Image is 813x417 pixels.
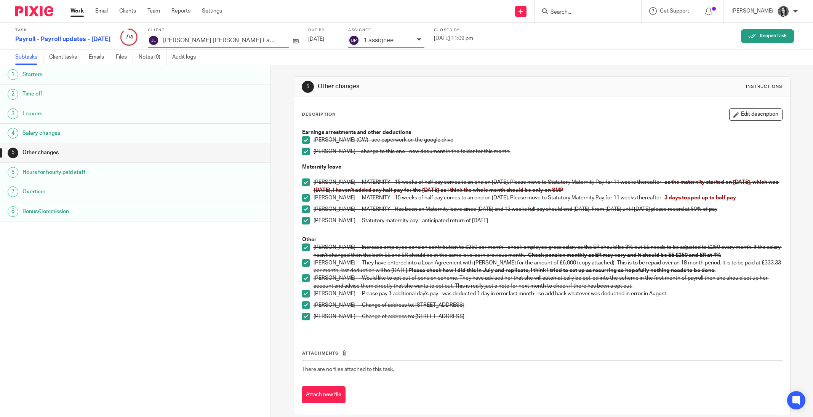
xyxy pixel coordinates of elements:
[15,50,43,65] a: Subtasks
[8,206,18,217] div: 8
[15,6,53,16] img: Pixie
[202,7,222,15] a: Settings
[22,167,183,178] h1: Hours for hourly paid staff
[314,301,782,309] p: [PERSON_NAME] - Change of address to: [STREET_ADDRESS]
[314,290,782,298] p: [PERSON_NAME] - Please pay 1 additional day's pay - was deducted 1 day in error last month - so a...
[777,5,789,18] img: brodie%203%20small.jpg
[314,148,782,155] p: [PERSON_NAME] - change to this one - new document in the folder for this month.
[8,69,18,80] div: 1
[314,136,782,144] p: [PERSON_NAME] (GW)- see paperwork on the google drive
[22,127,183,139] h1: Salary changes
[22,147,183,158] h1: Other changes
[70,7,84,15] a: Work
[8,186,18,197] div: 7
[302,111,336,118] p: Description
[314,178,782,194] p: [PERSON_NAME] - MATERNITY - 15 weeks of half pay comes to an end on [DATE]. Please move to Statut...
[302,386,346,403] button: Attach new file
[302,351,339,355] span: Attachments
[8,148,18,158] div: 5
[120,32,138,41] div: 7
[729,108,783,121] button: Edit description
[731,7,773,15] p: [PERSON_NAME]
[8,167,18,178] div: 6
[129,35,133,39] small: /8
[434,36,473,41] span: [DATE] 11:09 pm
[528,253,721,258] strong: Check pension monthly as ER may vary and it should be EE £250 and ER at 4%
[22,88,183,100] h1: Time off
[8,89,18,100] div: 2
[302,130,411,135] strong: Earnings arrestments and other deductions
[314,259,782,275] p: [PERSON_NAME] - They have entered into a Loan Agreement with [PERSON_NAME] for the amount of £6,0...
[15,28,110,33] label: Task
[302,367,394,372] span: There are no files attached to this task.
[148,35,159,46] img: svg%3E
[664,195,736,201] span: 3 days topped up to half pay
[318,83,558,91] h1: Other changes
[22,186,183,197] h1: Overtime
[348,28,424,33] label: Assignee
[308,37,324,42] span: [DATE]
[308,28,339,33] label: Due by
[314,217,782,224] p: [PERSON_NAME] - Statutory maternity pay - anticipated return of [DATE]
[147,7,160,15] a: Team
[8,108,18,119] div: 3
[746,84,783,90] div: Instructions
[89,50,110,65] a: Emails
[119,7,136,15] a: Clients
[22,108,183,119] h1: Leavers
[314,244,782,259] p: [PERSON_NAME] - Increase employee pension contribution to £250 per month - check employee gross s...
[314,313,782,320] p: [PERSON_NAME] - Change of address to: [STREET_ADDRESS]
[660,8,689,14] span: Get Support
[434,28,473,33] label: Closed by
[314,194,782,202] p: [PERSON_NAME] - MATERNITY - 15 weeks of half pay comes to an end on [DATE]. Please move to Statut...
[139,50,166,65] a: Notes (0)
[95,7,108,15] a: Email
[363,37,394,44] p: 1 assignee
[760,33,787,39] span: Reopen task
[314,274,782,290] p: [PERSON_NAME] - Would like to opt out of pension scheme. They have advised her that she will auto...
[15,35,110,43] p: Payroll - Payroll updates - [DATE]
[172,50,202,65] a: Audit logs
[148,28,299,33] label: Client
[302,81,314,93] div: 5
[302,237,317,242] strong: Other
[171,7,190,15] a: Reports
[348,35,360,46] img: svg%3E
[741,29,794,43] button: Reopen task
[314,180,779,193] span: as the maternity started on [DATE], which was [DATE], I haven't added any half pay for the [DATE]...
[22,69,183,80] h1: Starters
[163,37,278,44] p: [PERSON_NAME] [PERSON_NAME] Law Ltd
[550,9,618,16] input: Search
[116,50,133,65] a: Files
[22,206,183,217] h1: Bonus/Commission
[302,164,341,170] strong: Maternity leave
[314,205,782,213] p: [PERSON_NAME] - MATERNITY - Has been on Maternity leave since [DATE] and 13 weeks full pay should...
[8,128,18,138] div: 4
[408,268,715,273] strong: Please check how I did this in July and replicate, I think I tried to set up as recurring so hope...
[49,50,83,65] a: Client tasks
